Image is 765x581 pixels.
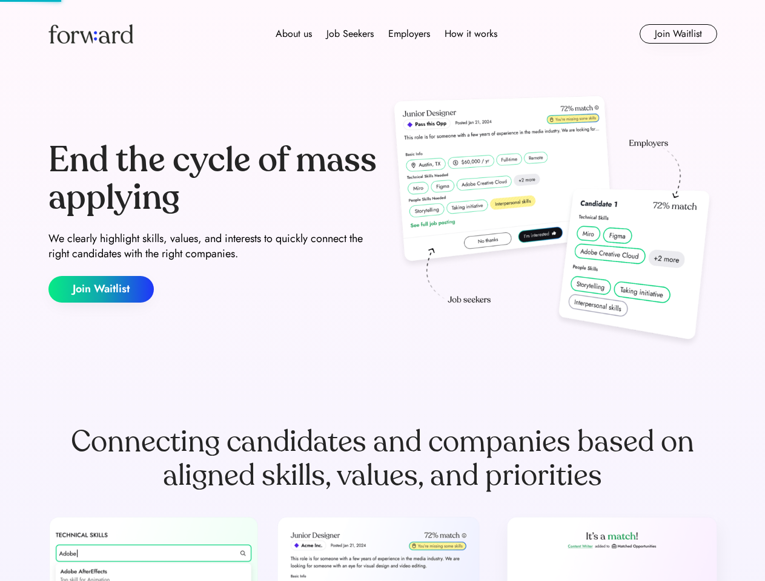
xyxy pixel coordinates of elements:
div: Connecting candidates and companies based on aligned skills, values, and priorities [48,425,717,493]
img: Forward logo [48,24,133,44]
div: How it works [445,27,497,41]
div: Employers [388,27,430,41]
div: About us [276,27,312,41]
img: hero-image.png [388,92,717,352]
div: End the cycle of mass applying [48,142,378,216]
button: Join Waitlist [48,276,154,303]
button: Join Waitlist [640,24,717,44]
div: Job Seekers [326,27,374,41]
div: We clearly highlight skills, values, and interests to quickly connect the right candidates with t... [48,231,378,261]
